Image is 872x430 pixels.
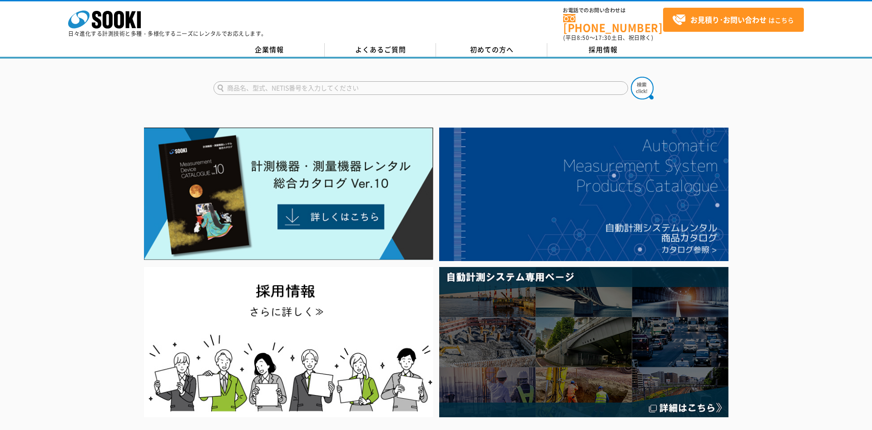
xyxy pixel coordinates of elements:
[563,34,653,42] span: (平日 ～ 土日、祝日除く)
[663,8,804,32] a: お見積り･お問い合わせはこちら
[672,13,794,27] span: はこちら
[563,14,663,33] a: [PHONE_NUMBER]
[213,81,628,95] input: 商品名、型式、NETIS番号を入力してください
[144,128,433,260] img: Catalog Ver10
[577,34,590,42] span: 8:50
[436,43,547,57] a: 初めての方へ
[213,43,325,57] a: 企業情報
[325,43,436,57] a: よくあるご質問
[690,14,767,25] strong: お見積り･お問い合わせ
[68,31,267,36] p: 日々進化する計測技術と多種・多様化するニーズにレンタルでお応えします。
[631,77,654,99] img: btn_search.png
[595,34,611,42] span: 17:30
[547,43,659,57] a: 採用情報
[470,44,514,54] span: 初めての方へ
[144,267,433,417] img: SOOKI recruit
[563,8,663,13] span: お電話でのお問い合わせは
[439,128,728,261] img: 自動計測システムカタログ
[439,267,728,417] img: 自動計測システム専用ページ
